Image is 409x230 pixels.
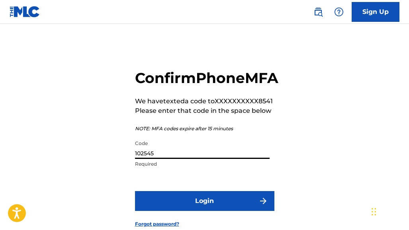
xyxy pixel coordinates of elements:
button: Login [135,191,274,211]
img: help [334,7,344,17]
h2: Confirm Phone MFA [135,69,278,87]
p: Required [135,160,270,168]
div: Help [331,4,347,20]
img: MLC Logo [10,6,40,17]
p: Please enter that code in the space below [135,106,278,116]
a: Public Search [310,4,326,20]
p: We have texted a code to XXXXXXXXXX8541 [135,97,278,106]
p: NOTE: MFA codes expire after 15 minutes [135,125,278,132]
div: Drag [372,200,376,224]
img: search [313,7,323,17]
img: f7272a7cc735f4ea7f67.svg [258,196,268,206]
a: Forgot password? [135,220,179,228]
iframe: Chat Widget [369,192,409,230]
a: Sign Up [352,2,399,22]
